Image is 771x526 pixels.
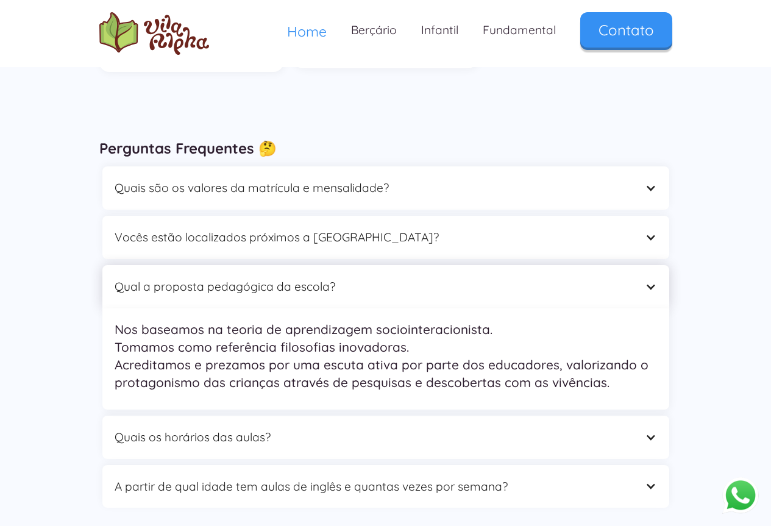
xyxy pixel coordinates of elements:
a: home [99,12,209,55]
h3: Perguntas Frequentes 🤔 [99,139,672,157]
button: Abrir WhatsApp [722,477,759,514]
div: Quais os horários das aulas? [115,428,633,447]
p: Nos baseamos na teoria de aprendizagem sociointeracionista. Tomamos como referência filosofias in... [115,321,657,392]
div: A partir de qual idade tem aulas de inglês e quantas vezes por semana? [115,477,633,496]
span: Home [287,23,327,40]
nav: Qual a proposta pedagógica da escola? [102,308,669,410]
a: Home [275,12,339,51]
a: Infantil [409,12,471,48]
div: Quais são os valores da matrícula e mensalidade? [102,166,669,210]
div: A partir de qual idade tem aulas de inglês e quantas vezes por semana? [102,465,669,508]
img: logo Escola Vila Alpha [99,12,209,55]
a: Berçário [339,12,409,48]
a: Fundamental [471,12,568,48]
div: Vocês estão localizados próximos a [GEOGRAPHIC_DATA]? [102,216,669,259]
a: Contato [580,12,672,48]
div: Qual a proposta pedagógica da escola? [102,265,669,308]
div: Qual a proposta pedagógica da escola? [115,277,633,296]
div: Quais são os valores da matrícula e mensalidade? [115,179,633,197]
div: Quais os horários das aulas? [102,416,669,459]
div: Vocês estão localizados próximos a [GEOGRAPHIC_DATA]? [115,228,633,247]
